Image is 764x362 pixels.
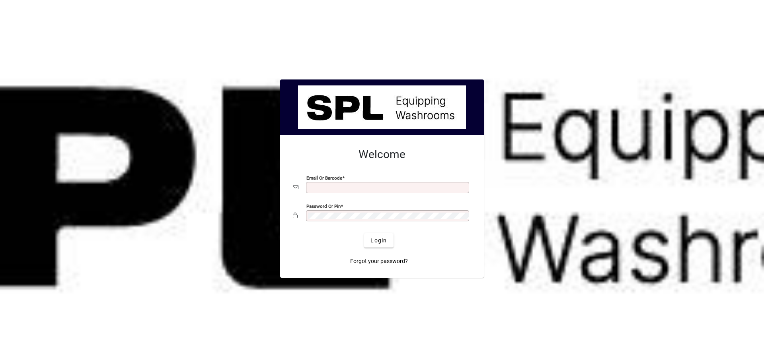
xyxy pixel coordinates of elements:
span: Login [370,236,387,245]
span: Forgot your password? [350,257,408,265]
h2: Welcome [293,148,471,161]
a: Forgot your password? [347,254,411,268]
button: Login [364,233,393,248]
mat-label: Email or Barcode [306,175,342,181]
mat-label: Password or Pin [306,203,341,209]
